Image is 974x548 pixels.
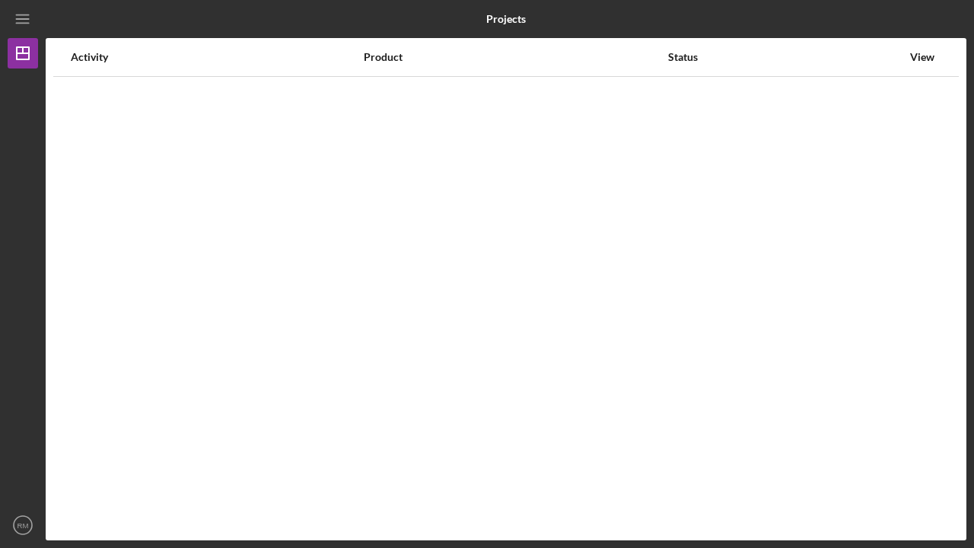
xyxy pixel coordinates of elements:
[8,510,38,540] button: RM
[668,51,902,63] div: Status
[903,51,941,63] div: View
[364,51,667,63] div: Product
[486,13,526,25] b: Projects
[71,51,362,63] div: Activity
[18,521,29,530] text: RM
